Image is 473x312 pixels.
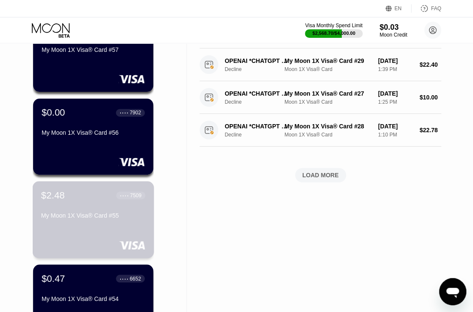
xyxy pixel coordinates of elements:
div: 1:39 PM [378,66,413,72]
iframe: Button to launch messaging window [439,278,466,305]
div: $0.03Moon Credit [380,23,407,38]
div: $2.48● ● ● ●7509My Moon 1X Visa® Card #55 [33,182,153,258]
div: EN [386,4,411,13]
div: 6652 [130,275,141,281]
div: OPENAI *CHATGPT SUBSCR [PHONE_NUMBER] IE [225,57,290,64]
div: $10.00 [420,94,441,101]
div: Moon 1X Visa® Card [284,66,371,72]
div: [DATE] [378,123,413,130]
div: [DATE] [378,57,413,64]
div: LOAD MORE [200,168,441,182]
div: $0.00● ● ● ●7902My Moon 1X Visa® Card #56 [33,99,153,175]
div: $0.03 [380,23,407,32]
div: My Moon 1X Visa® Card #28 [284,123,371,130]
div: 7902 [130,110,141,116]
div: My Moon 1X Visa® Card #57 [42,46,145,53]
div: $22.78 [420,127,441,133]
div: EN [394,6,402,11]
div: ● ● ● ● [120,111,128,114]
div: [DATE] [378,90,413,97]
div: 7509 [130,192,141,198]
div: $22.40 [420,61,441,68]
div: $0.47 [42,273,65,284]
div: My Moon 1X Visa® Card #54 [42,295,145,302]
div: OPENAI *CHATGPT SUBSCR [PHONE_NUMBER] IE [225,123,290,130]
div: Decline [225,99,295,105]
div: OPENAI *CHATGPT SUBSCR [PHONE_NUMBER] US [225,90,290,97]
div: ● ● ● ● [120,194,129,196]
div: 1:10 PM [378,132,413,138]
div: Visa Monthly Spend Limit [305,23,362,28]
div: FAQ [431,6,441,11]
div: OPENAI *CHATGPT SUBSCR [PHONE_NUMBER] USDeclineMy Moon 1X Visa® Card #27Moon 1X Visa® Card[DATE]1... [200,81,441,114]
div: My Moon 1X Visa® Card #55 [41,212,145,219]
div: Moon 1X Visa® Card [284,99,371,105]
div: Moon 1X Visa® Card [284,132,371,138]
div: $2.48 [41,190,65,201]
div: FAQ [411,4,441,13]
div: LOAD MORE [302,171,339,179]
div: OPENAI *CHATGPT SUBSCR [PHONE_NUMBER] IEDeclineMy Moon 1X Visa® Card #29Moon 1X Visa® Card[DATE]1... [200,48,441,81]
div: $0.00 [42,107,65,118]
div: OPENAI *CHATGPT SUBSCR [PHONE_NUMBER] IEDeclineMy Moon 1X Visa® Card #28Moon 1X Visa® Card[DATE]1... [200,114,441,147]
div: $0.00● ● ● ●7858My Moon 1X Visa® Card #57 [33,16,153,92]
div: 1:25 PM [378,99,413,105]
div: ● ● ● ● [120,277,128,280]
div: Moon Credit [380,32,407,38]
div: $2,568.70 / $4,000.00 [313,31,355,36]
div: My Moon 1X Visa® Card #29 [284,57,371,64]
div: My Moon 1X Visa® Card #56 [42,129,145,136]
div: Decline [225,66,295,72]
div: Decline [225,132,295,138]
div: My Moon 1X Visa® Card #27 [284,90,371,97]
div: Visa Monthly Spend Limit$2,568.70/$4,000.00 [305,23,362,38]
